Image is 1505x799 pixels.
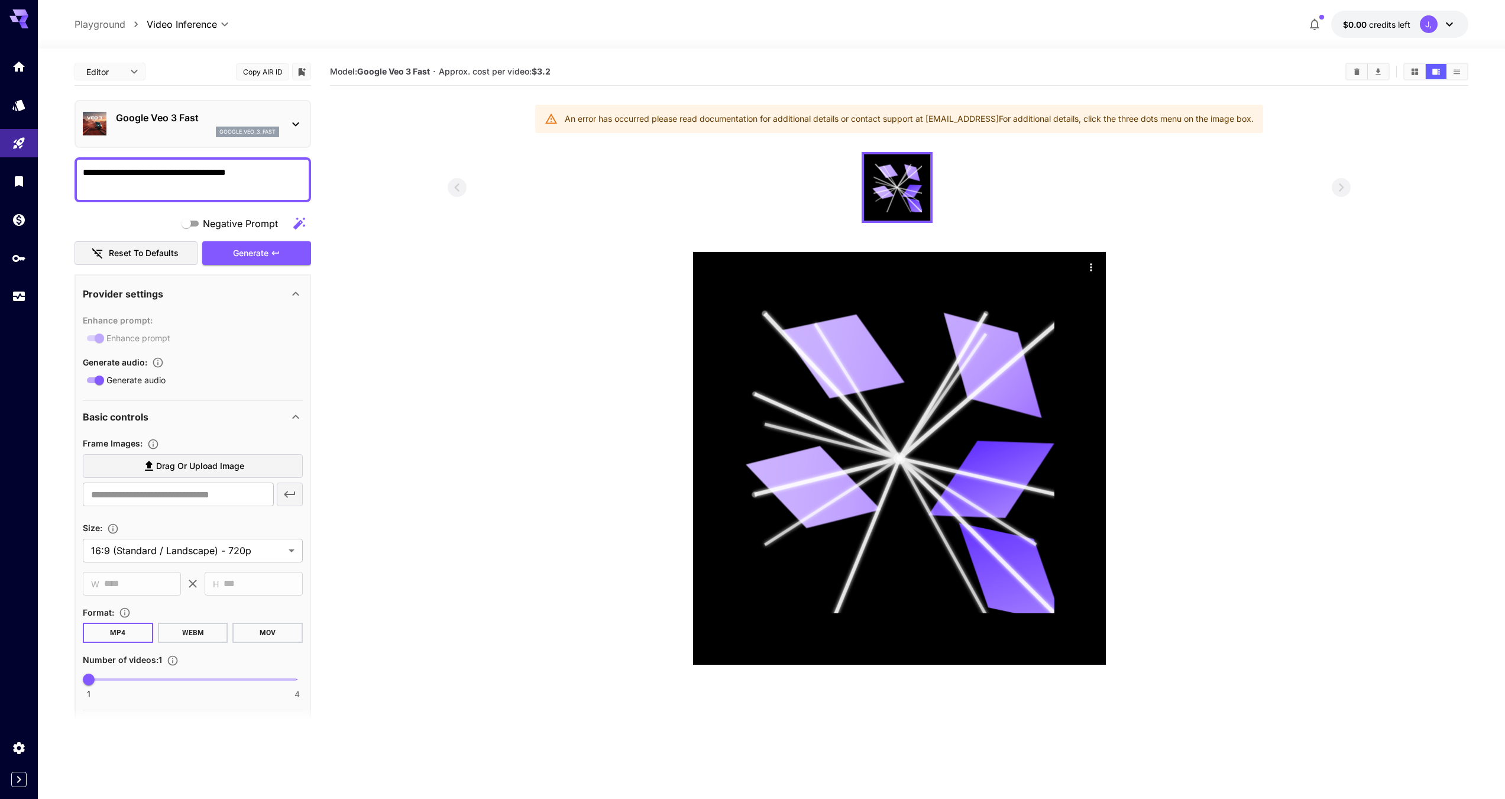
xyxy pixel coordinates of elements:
button: Choose the file format for the output video. [114,607,135,619]
span: 1 [87,688,90,700]
span: H [213,577,219,591]
div: Google Veo 3 Fastgoogle_veo_3_fast [83,106,303,142]
span: Editor [86,66,123,78]
p: · [433,64,436,79]
div: Home [12,59,26,74]
div: Settings [12,740,26,755]
button: Clear videos [1347,64,1367,79]
button: Expand sidebar [11,772,27,787]
span: 4 [294,688,300,700]
button: Show videos in list view [1446,64,1467,79]
button: Show videos in video view [1426,64,1446,79]
span: Model: [330,66,430,76]
button: Add to library [296,64,307,79]
div: Clear videosDownload All [1345,63,1390,80]
p: google_veo_3_fast [219,128,276,136]
span: Format : [83,607,114,617]
span: 16:9 (Standard / Landscape) - 720p [91,544,284,558]
span: Generate audio : [83,357,147,367]
span: Approx. cost per video: [439,66,551,76]
div: Library [12,174,26,189]
a: Playground [75,17,125,31]
p: Provider settings [83,287,163,301]
div: Playground [12,136,26,151]
button: MP4 [83,623,153,643]
div: Models [12,98,26,112]
span: Negative Prompt [203,216,278,231]
span: $0.00 [1343,20,1369,30]
button: Download All [1368,64,1389,79]
button: Copy AIR ID [236,63,289,80]
span: Number of videos : 1 [83,655,162,665]
button: Generate [202,241,311,266]
button: $0.00J, [1331,11,1468,38]
button: Show videos in grid view [1404,64,1425,79]
div: Actions [1082,258,1100,276]
div: API Keys [12,251,26,266]
span: Size : [83,523,102,533]
span: Frame Images : [83,438,143,448]
b: $3.2 [532,66,551,76]
button: Adjust the dimensions of the generated image by specifying its width and height in pixels, or sel... [102,523,124,535]
p: Google Veo 3 Fast [116,111,279,125]
button: Specify how many videos to generate in a single request. Each video generation will be charged se... [162,655,183,667]
span: Drag or upload image [156,459,244,474]
label: Drag or upload image [83,454,303,478]
span: W [91,577,99,591]
p: Basic controls [83,410,148,424]
div: Basic controls [83,403,303,431]
span: Generate [233,246,268,261]
button: Upload frame images. [143,438,164,450]
div: $0.00 [1343,18,1410,31]
button: WEBM [158,623,228,643]
div: J, [1420,15,1438,33]
nav: breadcrumb [75,17,147,31]
div: Provider settings [83,280,303,308]
div: An error has occurred please read documentation for additional details or contact support at [EMA... [565,108,1254,130]
span: Generate audio [106,374,166,386]
b: Google Veo 3 Fast [357,66,430,76]
div: Usage [12,289,26,304]
div: Show videos in grid viewShow videos in video viewShow videos in list view [1403,63,1468,80]
span: Video Inference [147,17,217,31]
div: Wallet [12,212,26,227]
button: MOV [232,623,303,643]
span: credits left [1369,20,1410,30]
button: Reset to defaults [75,241,198,266]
